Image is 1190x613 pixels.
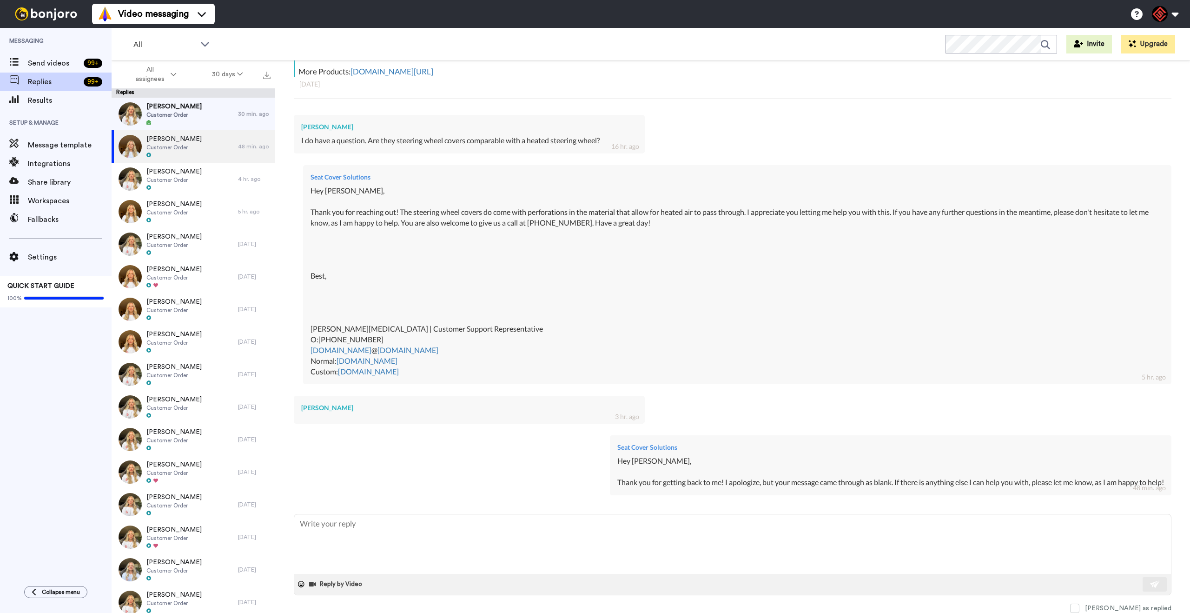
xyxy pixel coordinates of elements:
[146,558,202,567] span: [PERSON_NAME]
[238,403,271,411] div: [DATE]
[119,102,142,126] img: abe96a0e-0701-4199-b35c-25b2edef2a1b-thumb.jpg
[338,367,399,376] a: [DOMAIN_NAME]
[146,339,202,346] span: Customer Order
[301,135,637,146] div: I do have a question. Are they steering wheel covers comparable with a heated steering wheel?
[146,469,202,477] span: Customer Order
[112,163,275,195] a: [PERSON_NAME]Customer Order4 hr. ago
[146,200,202,209] span: [PERSON_NAME]
[146,232,202,241] span: [PERSON_NAME]
[146,493,202,502] span: [PERSON_NAME]
[119,526,142,549] img: 0db70c1f-9ce0-4807-80f1-5d7cfd762dd6-thumb.jpg
[238,306,271,313] div: [DATE]
[1085,604,1171,613] div: [PERSON_NAME] as replied
[238,468,271,476] div: [DATE]
[238,273,271,280] div: [DATE]
[1121,35,1175,53] button: Upgrade
[7,294,22,302] span: 100%
[119,493,142,516] img: 6f48f6f6-2143-4c3e-82bc-2925ef78c7a5-thumb.jpg
[238,110,271,118] div: 30 min. ago
[1142,373,1166,382] div: 5 hr. ago
[611,142,639,151] div: 16 hr. ago
[1150,580,1160,588] img: send-white.svg
[146,102,202,111] span: [PERSON_NAME]
[146,460,202,469] span: [PERSON_NAME]
[146,567,202,574] span: Customer Order
[311,186,1164,377] div: Hey [PERSON_NAME], Thank you for reaching out! The steering wheel covers do come with perforation...
[119,298,142,321] img: e5869494-edc0-43af-b8eb-fe938c43a502-thumb.jpg
[42,588,80,596] span: Collapse menu
[146,176,202,184] span: Customer Order
[1066,35,1112,53] button: Invite
[238,240,271,248] div: [DATE]
[146,167,202,176] span: [PERSON_NAME]
[112,358,275,391] a: [PERSON_NAME]Customer Order[DATE]
[113,61,194,87] button: All assignees
[112,456,275,488] a: [PERSON_NAME]Customer Order[DATE]
[146,525,202,534] span: [PERSON_NAME]
[133,39,196,50] span: All
[119,233,142,256] img: 45efdfc6-45a4-4195-af5c-8697e36e7328-thumb.jpg
[119,558,142,581] img: 9b378d04-2bb3-4839-8373-308b6e21f757-thumb.jpg
[28,58,80,69] span: Send videos
[238,566,271,573] div: [DATE]
[238,533,271,541] div: [DATE]
[311,173,1164,182] div: Seat Cover Solutions
[146,111,202,119] span: Customer Order
[238,371,271,378] div: [DATE]
[299,80,1166,89] div: [DATE]
[146,404,202,412] span: Customer Order
[238,436,271,443] div: [DATE]
[28,177,112,188] span: Share library
[112,228,275,260] a: [PERSON_NAME]Customer Order[DATE]
[119,330,142,353] img: 9e1f7d63-418d-424b-9ebe-e75fcc6447aa-thumb.jpg
[146,372,202,379] span: Customer Order
[194,66,261,83] button: 30 days
[1133,483,1166,493] div: 48 min. ago
[263,72,271,79] img: export.svg
[146,134,202,144] span: [PERSON_NAME]
[146,427,202,437] span: [PERSON_NAME]
[238,143,271,150] div: 48 min. ago
[112,391,275,423] a: [PERSON_NAME]Customer Order[DATE]
[131,65,169,84] span: All assignees
[301,403,637,413] div: [PERSON_NAME]
[119,200,142,223] img: 74da99c3-fc6a-4e94-9969-66da947bfb73-thumb.jpg
[146,297,202,306] span: [PERSON_NAME]
[615,412,639,421] div: 3 hr. ago
[238,338,271,346] div: [DATE]
[28,195,112,207] span: Workspaces
[146,144,202,151] span: Customer Order
[617,443,1164,452] div: Seat Cover Solutions
[146,265,202,274] span: [PERSON_NAME]
[28,252,112,263] span: Settings
[119,167,142,191] img: f02945a6-49d5-42ea-8a8d-5630cad438a4-thumb.jpg
[28,214,112,225] span: Fallbacks
[146,306,202,314] span: Customer Order
[238,599,271,606] div: [DATE]
[84,77,102,87] div: 99 +
[617,456,1164,488] div: Hey [PERSON_NAME], Thank you for getting back to me! I apologize, but your message came through a...
[146,330,202,339] span: [PERSON_NAME]
[301,122,637,132] div: [PERSON_NAME]
[119,395,142,419] img: f0d36fcb-40ce-41f9-bc78-fb01478e433e-thumb.jpg
[11,7,81,20] img: bj-logo-header-white.svg
[311,346,371,354] a: [DOMAIN_NAME]
[260,67,273,81] button: Export all results that match these filters now.
[112,293,275,326] a: [PERSON_NAME]Customer Order[DATE]
[146,362,202,372] span: [PERSON_NAME]
[308,577,365,591] button: Reply by Video
[112,195,275,228] a: [PERSON_NAME]Customer Order5 hr. ago
[337,356,397,365] a: [DOMAIN_NAME]
[118,7,189,20] span: Video messaging
[28,158,112,169] span: Integrations
[238,501,271,508] div: [DATE]
[238,175,271,183] div: 4 hr. ago
[350,67,433,76] a: [DOMAIN_NAME][URL]
[24,586,87,598] button: Collapse menu
[146,502,202,509] span: Customer Order
[112,326,275,358] a: [PERSON_NAME]Customer Order[DATE]
[112,521,275,553] a: [PERSON_NAME]Customer Order[DATE]
[28,76,80,87] span: Replies
[112,130,275,163] a: [PERSON_NAME]Customer Order48 min. ago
